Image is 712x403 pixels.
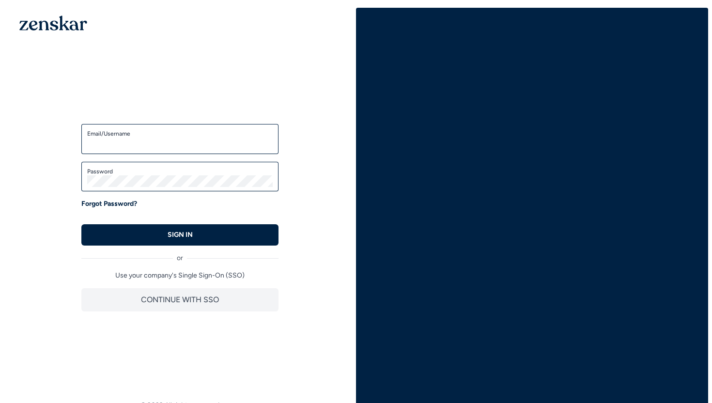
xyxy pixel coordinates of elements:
div: or [81,246,279,263]
a: Forgot Password? [81,199,137,209]
p: SIGN IN [168,230,193,240]
button: SIGN IN [81,224,279,246]
label: Password [87,168,273,175]
p: Use your company's Single Sign-On (SSO) [81,271,279,280]
label: Email/Username [87,130,273,138]
img: 1OGAJ2xQqyY4LXKgY66KYq0eOWRCkrZdAb3gUhuVAqdWPZE9SRJmCz+oDMSn4zDLXe31Ii730ItAGKgCKgCCgCikA4Av8PJUP... [19,15,87,31]
button: CONTINUE WITH SSO [81,288,279,311]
